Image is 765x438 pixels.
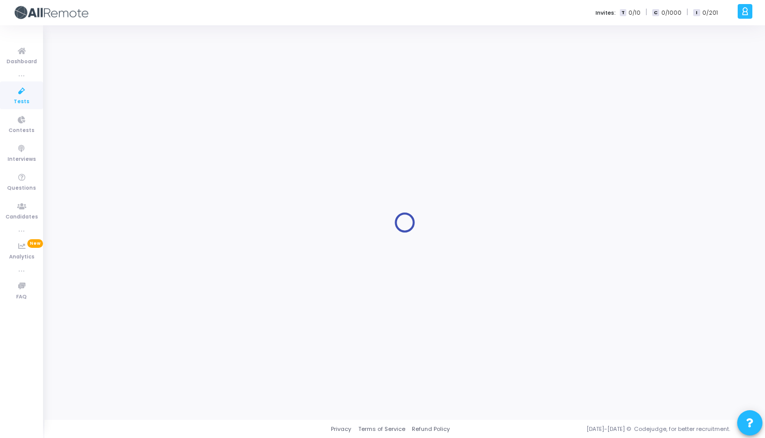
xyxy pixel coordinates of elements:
[16,293,27,301] span: FAQ
[7,58,37,66] span: Dashboard
[646,7,647,18] span: |
[661,9,682,17] span: 0/1000
[358,425,405,433] a: Terms of Service
[596,9,616,17] label: Invites:
[620,9,626,17] span: T
[27,239,43,248] span: New
[628,9,641,17] span: 0/10
[9,253,34,261] span: Analytics
[14,98,29,106] span: Tests
[702,9,718,17] span: 0/201
[8,155,36,164] span: Interviews
[13,3,89,23] img: logo
[450,425,752,433] div: [DATE]-[DATE] © Codejudge, for better recruitment.
[9,126,34,135] span: Contests
[331,425,351,433] a: Privacy
[687,7,688,18] span: |
[6,213,38,222] span: Candidates
[7,184,36,193] span: Questions
[652,9,659,17] span: C
[693,9,700,17] span: I
[412,425,450,433] a: Refund Policy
